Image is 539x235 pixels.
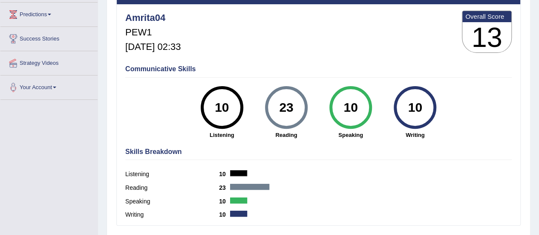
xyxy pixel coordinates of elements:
[206,90,237,125] div: 10
[219,184,230,191] b: 23
[0,51,98,73] a: Strategy Videos
[400,90,431,125] div: 10
[125,183,219,192] label: Reading
[125,210,219,219] label: Writing
[462,22,511,53] h3: 13
[125,170,219,179] label: Listening
[335,90,366,125] div: 10
[271,90,302,125] div: 23
[258,131,314,139] strong: Reading
[125,42,181,52] h5: [DATE] 02:33
[125,148,512,156] h4: Skills Breakdown
[125,13,181,23] h4: Amrita04
[125,65,512,73] h4: Communicative Skills
[0,3,98,24] a: Predictions
[219,171,230,177] b: 10
[219,211,230,218] b: 10
[323,131,378,139] strong: Speaking
[125,27,181,38] h5: PEW1
[465,13,508,20] b: Overall Score
[0,75,98,97] a: Your Account
[125,197,219,206] label: Speaking
[0,27,98,48] a: Success Stories
[387,131,443,139] strong: Writing
[219,198,230,205] b: 10
[194,131,250,139] strong: Listening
